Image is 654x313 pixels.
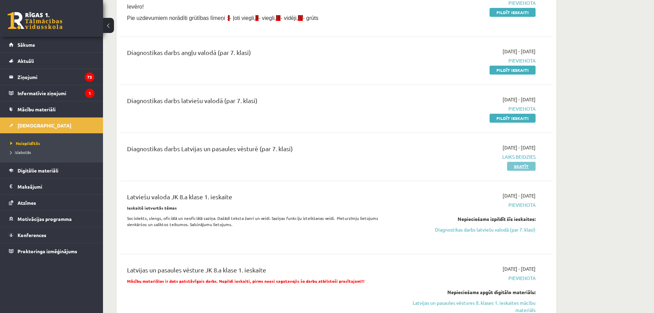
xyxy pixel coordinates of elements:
[18,167,58,174] span: Digitālie materiāli
[406,275,536,282] span: Pievienota
[503,96,536,103] span: [DATE] - [DATE]
[9,69,94,85] a: Ziņojumi73
[9,243,94,259] a: Proktoringa izmēģinājums
[18,179,94,194] legend: Maksājumi
[490,66,536,75] a: Pildīt ieskaiti
[9,85,94,101] a: Informatīvie ziņojumi1
[406,201,536,209] span: Pievienota
[9,101,94,117] a: Mācību materiāli
[18,200,36,206] span: Atzīmes
[18,42,35,48] span: Sākums
[127,192,396,205] div: Latviešu valoda JK 8.a klase 1. ieskaite
[85,72,94,82] i: 73
[127,265,396,278] div: Latvijas un pasaules vēsture JK 8.a klase 1. ieskaite
[490,114,536,123] a: Pildīt ieskaiti
[276,15,280,21] span: III
[9,227,94,243] a: Konferences
[503,48,536,55] span: [DATE] - [DATE]
[9,53,94,69] a: Aktuāli
[9,195,94,211] a: Atzīmes
[10,141,40,146] span: Neizpildītās
[127,215,396,227] p: Sociolekts, slengs, oficiālā un neoficiālā saziņa. Dažādi teksta žanri un veidi. Saziņas funkciju...
[406,105,536,112] span: Pievienota
[18,85,94,101] legend: Informatīvie ziņojumi
[10,149,31,155] span: Izlabotās
[18,58,34,64] span: Aktuāli
[8,12,62,29] a: Rīgas 1. Tālmācības vidusskola
[10,140,96,146] a: Neizpildītās
[18,232,46,238] span: Konferences
[127,205,177,211] strong: Ieskaitē ietvertās tēmas
[255,15,259,21] span: II
[503,144,536,151] span: [DATE] - [DATE]
[18,216,72,222] span: Motivācijas programma
[18,106,56,112] span: Mācību materiāli
[503,192,536,199] span: [DATE] - [DATE]
[18,69,94,85] legend: Ziņojumi
[406,153,536,160] span: Laiks beidzies
[127,278,365,284] span: Mācību materiālos ir dots patstāvīgais darbs. Nepildi ieskaiti, pirms neesi sagatavojis šo darbu ...
[9,37,94,53] a: Sākums
[9,118,94,133] a: [DEMOGRAPHIC_DATA]
[127,4,144,10] span: Ievēro!
[85,89,94,98] i: 1
[9,163,94,178] a: Digitālie materiāli
[127,48,396,60] div: Diagnostikas darbs angļu valodā (par 7. klasi)
[507,162,536,171] a: Skatīt
[127,15,319,21] span: Pie uzdevumiem norādīti grūtības līmeņi : - ļoti viegli, - viegli, - vidēji, - grūts
[406,289,536,296] div: Nepieciešams apgūt digitālo materiālu:
[406,215,536,223] div: Nepieciešams izpildīt šīs ieskaites:
[503,265,536,272] span: [DATE] - [DATE]
[228,15,229,21] span: I
[406,226,536,233] a: Diagnostikas darbs latviešu valodā (par 7. klasi)
[18,122,71,128] span: [DEMOGRAPHIC_DATA]
[298,15,303,21] span: IV
[406,57,536,64] span: Pievienota
[490,8,536,17] a: Pildīt ieskaiti
[10,149,96,155] a: Izlabotās
[9,179,94,194] a: Maksājumi
[18,248,77,254] span: Proktoringa izmēģinājums
[127,144,396,157] div: Diagnostikas darbs Latvijas un pasaules vēsturē (par 7. klasi)
[127,96,396,109] div: Diagnostikas darbs latviešu valodā (par 7. klasi)
[9,211,94,227] a: Motivācijas programma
